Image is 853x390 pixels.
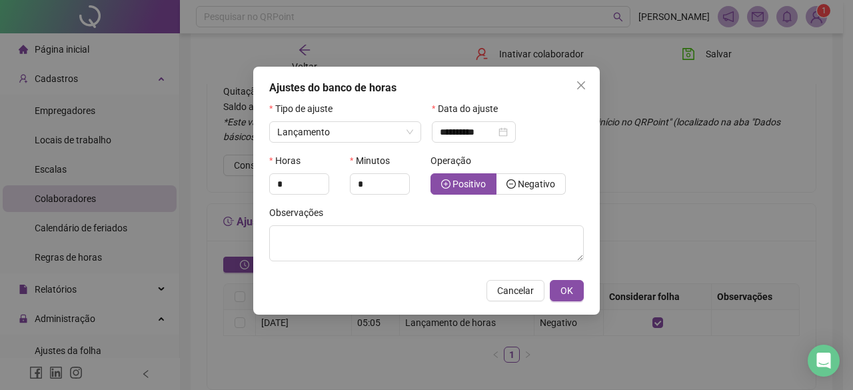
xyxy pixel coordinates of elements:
span: Negativo [518,179,555,189]
label: Data do ajuste [432,101,506,116]
span: close [576,80,586,91]
label: Tipo de ajuste [269,101,341,116]
span: plus-circle [441,179,450,189]
span: Positivo [452,179,486,189]
button: OK [550,280,584,301]
span: Lançamento [277,127,330,137]
span: OK [560,283,573,298]
button: Close [570,75,592,96]
div: Ajustes do banco de horas [269,80,584,96]
button: Cancelar [486,280,544,301]
label: Operação [430,153,480,168]
label: Horas [269,153,309,168]
span: minus-circle [506,179,516,189]
span: Cancelar [497,283,534,298]
div: Open Intercom Messenger [808,345,840,377]
label: Observações [269,205,332,220]
label: Minutos [350,153,399,168]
